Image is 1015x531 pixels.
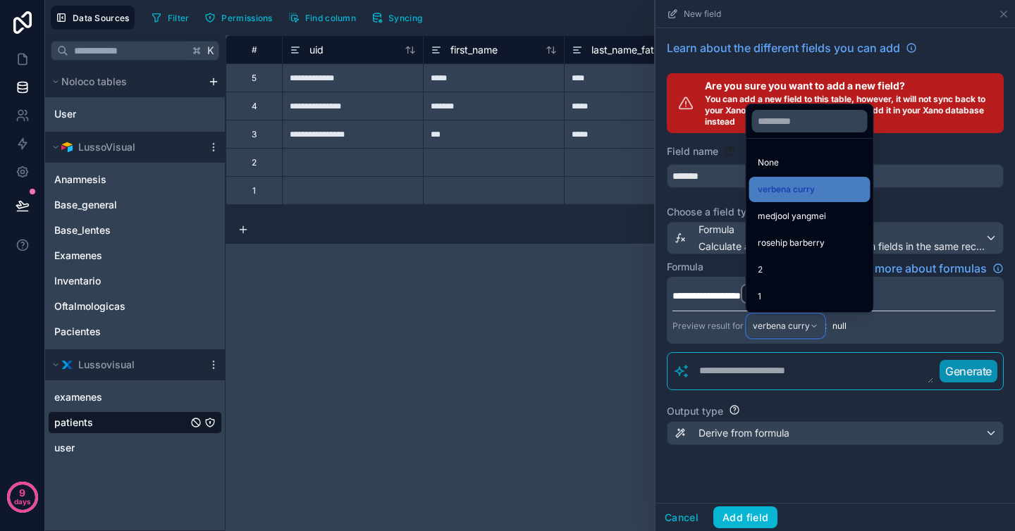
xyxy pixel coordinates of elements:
p: 9 [19,486,25,500]
div: # [237,44,271,55]
a: Permissions [199,7,283,28]
div: 4 [252,101,257,112]
span: Filter [168,13,190,23]
div: 3 [252,129,257,140]
span: Permissions [221,13,272,23]
div: 2 [252,157,257,168]
button: Data Sources [51,6,135,30]
span: first_name [450,43,498,57]
div: 5 [252,73,257,84]
span: rosehip barberry [758,235,825,251]
span: Find column [305,13,356,23]
div: 1 [252,185,256,196]
span: K [206,46,216,56]
p: days [14,492,31,511]
button: Permissions [199,7,277,28]
a: Syncing [367,7,433,28]
button: Filter [146,7,195,28]
span: 2 [758,261,763,278]
span: last_name_father [591,43,669,57]
button: Syncing [367,7,427,28]
span: verbena curry [758,181,815,198]
button: Find column [283,7,361,28]
span: Data Sources [73,13,130,23]
span: medjool yangmei [758,208,826,225]
span: 1 [758,288,761,305]
span: Syncing [388,13,422,23]
span: None [758,154,779,171]
span: uid [309,43,324,57]
div: Preview result for : [672,314,827,338]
